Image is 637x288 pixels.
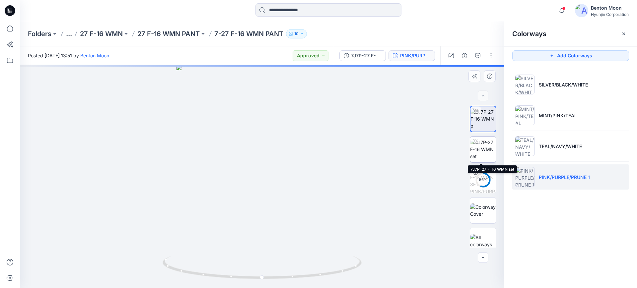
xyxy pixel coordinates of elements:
[539,143,582,150] p: TEAL/NAVY/WHITE
[591,4,629,12] div: Benton Moon
[286,29,307,38] button: 10
[351,52,382,59] div: 7J7P-27 F-16 WMN SET
[475,177,491,183] div: 56 %
[470,203,496,217] img: Colorway Cover
[294,30,299,37] p: 10
[575,4,588,17] img: avatar
[539,112,577,119] p: MINT/PINK/TEAL
[28,29,51,38] a: Folders
[591,12,629,17] div: Hyunjin Corporation
[214,29,283,38] p: 7-27 F-16 WMN PANT
[515,105,535,125] img: MINT/PINK/TEAL
[389,50,435,61] button: PINK/PURPLE/PRUNE 1
[459,50,470,61] button: Details
[80,53,109,58] a: Benton Moon
[515,167,535,187] img: PINK/PURPLE/PRUNE 1
[512,50,629,61] button: Add Colorways
[470,234,496,248] img: All colorways
[470,108,496,129] img: 7J7P-27 F-16 WMN p
[400,52,431,59] div: PINK/PURPLE/PRUNE 1
[539,174,590,181] p: PINK/PURPLE/PRUNE 1
[137,29,200,38] a: 27 F-16 WMN PANT
[515,136,535,156] img: TEAL/NAVY/WHITE
[512,30,546,38] h2: Colorways
[66,29,72,38] button: ...
[470,139,496,160] img: 7J7P-27 F-16 WMN set
[539,81,588,88] p: SILVER/BLACK/WHITE
[28,52,109,59] span: Posted [DATE] 13:51 by
[80,29,123,38] a: 27 F-16 WMN
[339,50,386,61] button: 7J7P-27 F-16 WMN SET
[515,75,535,94] img: SILVER/BLACK/WHITE
[470,167,496,193] img: 7J7P-27 F-16 WMN SET PINK/PURPLE/PRUNE 1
